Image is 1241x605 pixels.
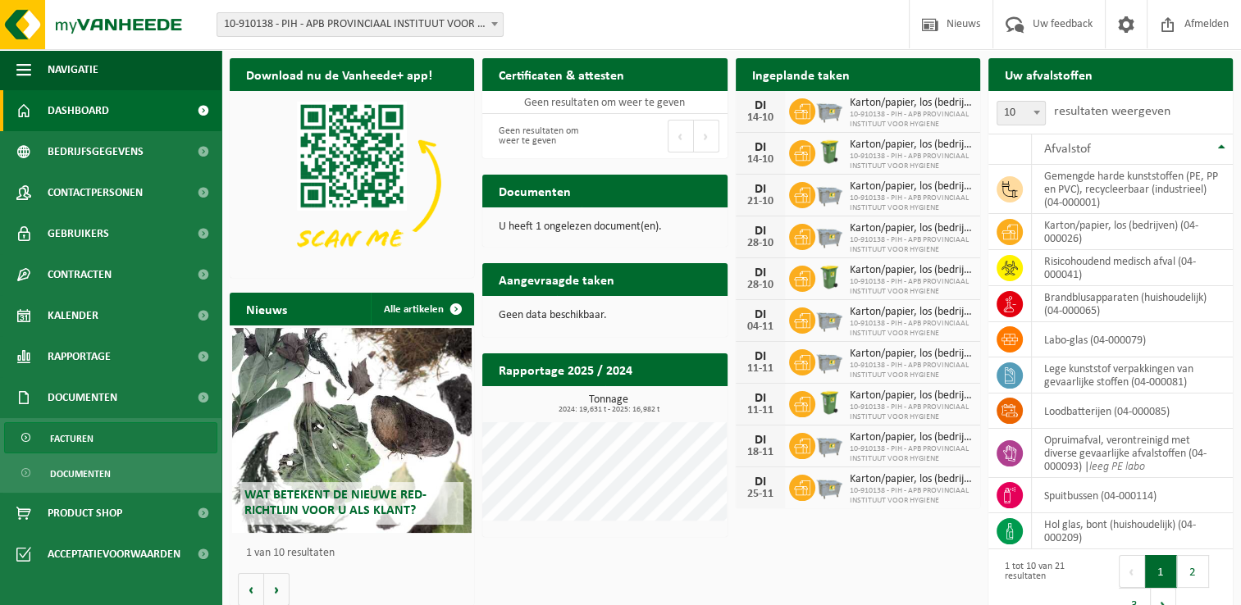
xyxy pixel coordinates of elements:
div: 28-10 [744,238,777,249]
h3: Tonnage [490,394,727,414]
a: Bekijk rapportage [605,385,726,418]
span: Karton/papier, los (bedrijven) [850,389,972,403]
i: leeg PE labo [1089,461,1145,473]
div: DI [744,308,777,321]
span: Contracten [48,254,112,295]
img: WB-2500-GAL-GY-01 [815,305,843,333]
span: Karton/papier, los (bedrijven) [850,306,972,319]
div: 04-11 [744,321,777,333]
div: 18-11 [744,447,777,458]
div: DI [744,475,777,489]
p: Geen data beschikbaar. [499,310,710,321]
label: resultaten weergeven [1054,105,1170,118]
img: WB-2500-GAL-GY-01 [815,180,843,207]
span: 10-910138 - PIH - APB PROVINCIAAL INSTITUUT VOOR HYGIENE [850,486,972,506]
a: Wat betekent de nieuwe RED-richtlijn voor u als klant? [232,328,472,533]
span: 10-910138 - PIH - APB PROVINCIAAL INSTITUUT VOOR HYGIENE [850,193,972,213]
div: 21-10 [744,196,777,207]
span: Gebruikers [48,213,109,254]
td: lege kunststof verpakkingen van gevaarlijke stoffen (04-000081) [1032,357,1233,393]
span: Documenten [50,458,111,489]
img: WB-0240-HPE-GN-50 [815,263,843,291]
td: risicohoudend medisch afval (04-000041) [1032,250,1233,286]
img: WB-0240-HPE-GN-50 [815,138,843,166]
span: 10-910138 - PIH - APB PROVINCIAAL INSTITUUT VOOR HYGIENE [850,277,972,297]
span: Acceptatievoorwaarden [48,534,180,575]
td: opruimafval, verontreinigd met diverse gevaarlijke afvalstoffen (04-000093) | [1032,429,1233,478]
div: DI [744,99,777,112]
span: 10-910138 - PIH - APB PROVINCIAAL INSTITUUT VOOR HYGIENE [850,152,972,171]
div: 25-11 [744,489,777,500]
span: Bedrijfsgegevens [48,131,144,172]
span: Documenten [48,377,117,418]
span: Karton/papier, los (bedrijven) [850,97,972,110]
span: 10-910138 - PIH - APB PROVINCIAAL INSTITUUT VOOR HYGIENE - ANTWERPEN [217,12,504,37]
span: Product Shop [48,493,122,534]
span: 2024: 19,631 t - 2025: 16,982 t [490,406,727,414]
a: Documenten [4,457,217,489]
span: 10 [997,102,1045,125]
h2: Nieuws [230,293,303,325]
span: Dashboard [48,90,109,131]
td: hol glas, bont (huishoudelijk) (04-000209) [1032,513,1233,549]
button: 1 [1145,555,1177,588]
button: 2 [1177,555,1209,588]
span: Kalender [48,295,98,336]
p: 1 van 10 resultaten [246,548,466,559]
button: Previous [668,120,694,152]
td: Geen resultaten om weer te geven [482,91,727,114]
h2: Aangevraagde taken [482,263,631,295]
span: 10-910138 - PIH - APB PROVINCIAAL INSTITUUT VOOR HYGIENE [850,403,972,422]
td: spuitbussen (04-000114) [1032,478,1233,513]
h2: Certificaten & attesten [482,58,641,90]
div: 11-11 [744,363,777,375]
div: DI [744,434,777,447]
span: Wat betekent de nieuwe RED-richtlijn voor u als klant? [244,489,427,517]
img: WB-2500-GAL-GY-01 [815,221,843,249]
span: Navigatie [48,49,98,90]
div: DI [744,141,777,154]
td: brandblusapparaten (huishoudelijk) (04-000065) [1032,286,1233,322]
h2: Download nu de Vanheede+ app! [230,58,449,90]
button: Previous [1119,555,1145,588]
a: Facturen [4,422,217,453]
td: loodbatterijen (04-000085) [1032,393,1233,429]
span: Afvalstof [1044,143,1091,156]
span: Karton/papier, los (bedrijven) [850,139,972,152]
span: Karton/papier, los (bedrijven) [850,222,972,235]
h2: Documenten [482,175,587,207]
span: Karton/papier, los (bedrijven) [850,473,972,486]
div: DI [744,225,777,238]
div: DI [744,183,777,196]
div: Geen resultaten om weer te geven [490,118,596,154]
a: Alle artikelen [371,293,472,325]
span: Karton/papier, los (bedrijven) [850,431,972,444]
img: WB-2500-GAL-GY-01 [815,430,843,458]
img: Download de VHEPlus App [230,91,474,275]
div: 28-10 [744,280,777,291]
h2: Uw afvalstoffen [988,58,1109,90]
img: WB-2500-GAL-GY-01 [815,472,843,500]
div: 14-10 [744,154,777,166]
button: Next [694,120,719,152]
div: DI [744,350,777,363]
span: 10 [997,101,1046,125]
p: U heeft 1 ongelezen document(en). [499,221,710,233]
td: karton/papier, los (bedrijven) (04-000026) [1032,214,1233,250]
img: WB-2500-GAL-GY-01 [815,96,843,124]
span: 10-910138 - PIH - APB PROVINCIAAL INSTITUUT VOOR HYGIENE [850,444,972,464]
img: WB-0240-HPE-GN-50 [815,389,843,416]
span: Facturen [50,423,94,454]
td: labo-glas (04-000079) [1032,322,1233,357]
span: 10-910138 - PIH - APB PROVINCIAAL INSTITUUT VOOR HYGIENE [850,235,972,255]
span: Karton/papier, los (bedrijven) [850,348,972,361]
span: Karton/papier, los (bedrijven) [850,264,972,277]
h2: Rapportage 2025 / 2024 [482,353,649,385]
span: 10-910138 - PIH - APB PROVINCIAAL INSTITUUT VOOR HYGIENE [850,319,972,339]
div: 11-11 [744,405,777,416]
span: Contactpersonen [48,172,143,213]
span: Rapportage [48,336,111,377]
span: 10-910138 - PIH - APB PROVINCIAAL INSTITUUT VOOR HYGIENE [850,361,972,380]
h2: Ingeplande taken [736,58,866,90]
div: 14-10 [744,112,777,124]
